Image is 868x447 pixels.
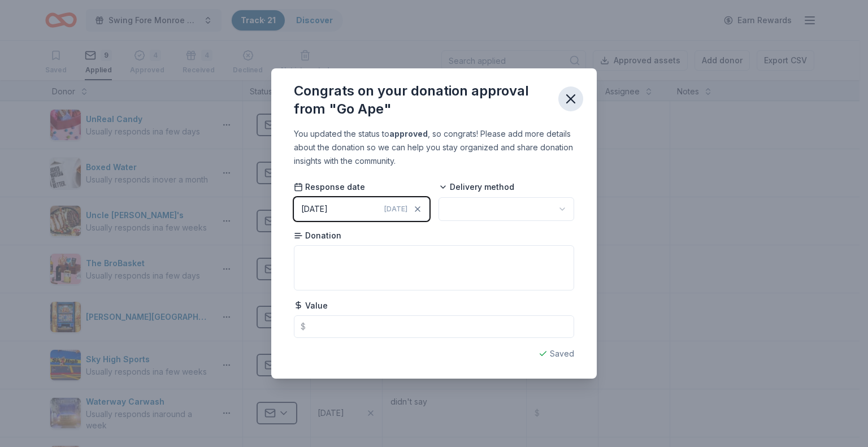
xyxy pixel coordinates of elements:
[294,127,574,168] div: You updated the status to , so congrats! Please add more details about the donation so we can hel...
[384,205,407,214] span: [DATE]
[439,181,514,193] span: Delivery method
[294,82,549,118] div: Congrats on your donation approval from "Go Ape"
[301,202,328,216] div: [DATE]
[294,181,365,193] span: Response date
[294,230,341,241] span: Donation
[389,129,428,138] b: approved
[294,300,328,311] span: Value
[294,197,429,221] button: [DATE][DATE]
